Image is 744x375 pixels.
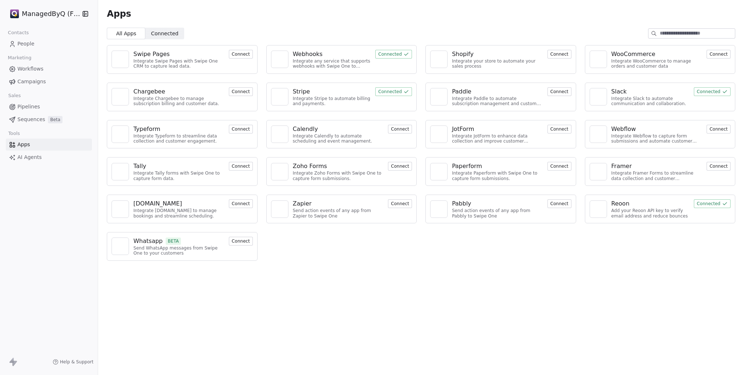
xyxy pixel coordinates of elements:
[433,204,444,215] img: NA
[593,204,604,215] img: NA
[166,238,181,245] span: BETA
[271,125,288,143] a: NA
[133,237,163,246] div: Whatsapp
[611,162,703,171] a: Framer
[229,50,253,59] button: Connect
[590,51,607,68] a: NA
[452,50,543,59] a: Shopify
[6,113,92,125] a: SequencesBeta
[430,51,448,68] a: NA
[593,129,604,140] img: NA
[133,199,225,208] a: [DOMAIN_NAME]
[388,163,412,169] a: Connect
[293,125,384,133] a: Calendly
[17,78,46,85] span: Campaigns
[707,50,731,59] button: Connect
[229,163,253,169] a: Connect
[274,166,285,177] img: NA
[17,103,40,111] span: Pipelines
[452,59,543,69] div: Integrate your store to automate your sales process
[293,162,384,171] a: Zoho Forms
[590,200,607,218] a: NA
[293,50,323,59] div: Webhooks
[293,87,371,96] a: Stripe
[48,116,62,123] span: Beta
[133,246,225,256] div: Send WhatsApp messages from Swipe One to your customers
[593,54,604,65] img: NA
[452,50,474,59] div: Shopify
[293,208,384,219] div: Send action events of any app from Zapier to Swipe One
[22,9,80,19] span: ManagedByQ (FZE)
[611,133,703,144] div: Integrate Webflow to capture form submissions and automate customer engagement.
[611,59,703,69] div: Integrate WooCommerce to manage orders and customer data
[293,50,371,59] a: Webhooks
[452,162,543,171] a: Paperform
[133,50,225,59] a: Swipe Pages
[17,153,42,161] span: AI Agents
[547,125,571,133] button: Connect
[5,128,23,139] span: Tools
[6,151,92,163] a: AI Agents
[229,51,253,57] a: Connect
[112,125,129,143] a: NA
[229,237,253,246] button: Connect
[707,163,731,169] a: Connect
[17,141,30,148] span: Apps
[430,200,448,218] a: NA
[293,199,312,208] div: Zapier
[593,91,604,102] img: NA
[611,171,703,181] div: Integrate Framer Forms to streamline data collection and customer engagement.
[694,88,731,95] a: Connected
[293,162,327,171] div: Zoho Forms
[5,27,32,38] span: Contacts
[17,65,44,73] span: Workflows
[375,88,412,95] a: Connected
[133,50,170,59] div: Swipe Pages
[707,162,731,171] button: Connect
[271,51,288,68] a: NA
[452,125,543,133] a: JotForm
[375,87,412,96] button: Connected
[388,125,412,133] button: Connect
[611,208,690,219] div: Add your Reoon API key to verify email address and reduce bounces
[547,163,571,169] a: Connect
[433,91,444,102] img: NA
[115,54,126,65] img: NA
[590,125,607,143] a: NA
[274,204,285,215] img: NA
[611,125,703,133] a: Webflow
[611,199,630,208] div: Reoon
[229,87,253,96] button: Connect
[388,162,412,171] button: Connect
[611,50,655,59] div: WooCommerce
[694,199,731,208] button: Connected
[112,51,129,68] a: NA
[229,125,253,132] a: Connect
[293,87,310,96] div: Stripe
[452,87,471,96] div: Paddle
[430,163,448,180] a: NA
[274,91,285,102] img: NA
[115,166,126,177] img: NA
[133,162,225,171] a: Tally
[433,166,444,177] img: NA
[17,40,35,48] span: People
[547,51,571,57] a: Connect
[151,30,178,37] span: Connected
[53,359,93,365] a: Help & Support
[433,129,444,140] img: NA
[60,359,93,365] span: Help & Support
[452,87,543,96] a: Paddle
[547,88,571,95] a: Connect
[388,125,412,132] a: Connect
[112,200,129,218] a: NA
[293,125,318,133] div: Calendly
[133,59,225,69] div: Integrate Swipe Pages with Swipe One CRM to capture lead data.
[112,238,129,255] a: NA
[115,241,126,252] img: NA
[611,199,690,208] a: Reoon
[229,125,253,133] button: Connect
[133,125,160,133] div: Typeform
[9,8,77,20] button: ManagedByQ (FZE)
[229,88,253,95] a: Connect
